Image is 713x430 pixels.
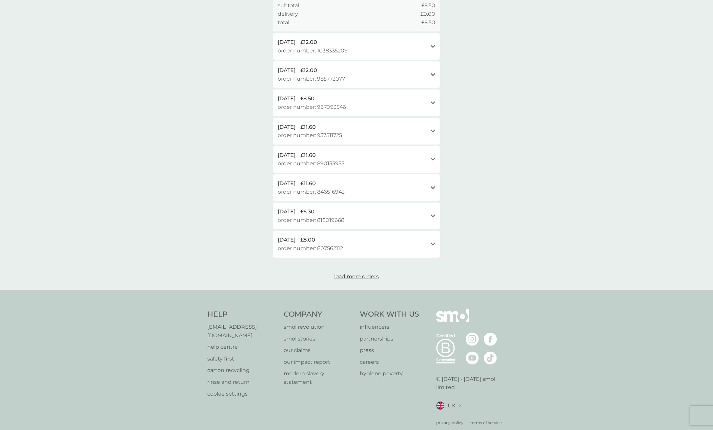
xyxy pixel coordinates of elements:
span: [DATE] [278,207,295,216]
span: £8.50 [300,94,315,103]
img: smol [436,309,469,332]
a: help centre [207,343,277,351]
p: © [DATE] - [DATE] smol limited [436,375,506,392]
span: [DATE] [278,123,295,131]
span: total [278,18,289,27]
span: order number: 985772077 [278,75,345,83]
img: select a new location [459,404,461,407]
a: modern slavery statement [284,369,354,386]
a: [EMAIL_ADDRESS][DOMAIN_NAME] [207,323,277,340]
span: delivery [278,10,298,18]
span: order number: 890135955 [278,159,344,168]
span: [DATE] [278,179,295,188]
span: [DATE] [278,151,295,160]
span: £8.00 [300,236,315,244]
a: smol stories [284,335,354,343]
span: £8.50 [421,1,435,10]
span: £0.00 [420,10,435,18]
h4: Work With Us [360,309,419,320]
a: privacy policy [436,420,463,426]
a: hygiene poverty [360,369,419,378]
span: order number: 1038335209 [278,47,348,55]
a: our impact report [284,358,354,366]
a: cookie settings [207,390,277,398]
a: press [360,346,419,355]
span: order number: 937511725 [278,131,342,140]
a: terms of service [470,420,502,426]
span: order number: 807562112 [278,244,343,253]
span: £11.60 [300,179,316,188]
span: [DATE] [278,94,295,103]
a: careers [360,358,419,366]
span: subtotal [278,1,299,10]
span: [DATE] [278,38,295,47]
button: load more orders [307,272,406,281]
span: [DATE] [278,236,295,244]
a: rinse and return [207,378,277,386]
span: £6.30 [300,207,315,216]
span: £11.60 [300,123,316,131]
a: safety first [207,355,277,363]
span: order number: 967093546 [278,103,346,111]
a: our claims [284,346,354,355]
img: UK flag [436,401,444,410]
img: visit the smol Facebook page [484,333,497,346]
h4: Company [284,309,354,320]
a: carton recycling [207,366,277,375]
span: order number: 818019668 [278,216,344,225]
a: partnerships [360,335,419,343]
span: £12.00 [300,38,317,47]
span: £8.50 [421,18,435,27]
span: order number: 846516943 [278,188,345,196]
a: influencers [360,323,419,331]
span: £11.60 [300,151,316,160]
h4: Help [207,309,277,320]
img: visit the smol Instagram page [466,333,479,346]
a: smol revolution [284,323,354,331]
span: [DATE] [278,66,295,75]
img: visit the smol Youtube page [466,351,479,364]
img: visit the smol Tiktok page [484,351,497,364]
span: load more orders [334,273,379,280]
span: £12.00 [300,66,317,75]
span: UK [448,401,456,410]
